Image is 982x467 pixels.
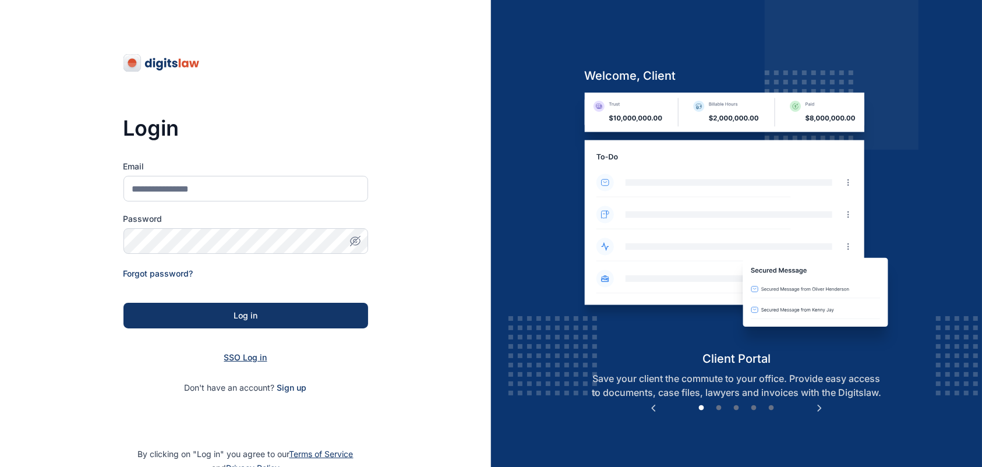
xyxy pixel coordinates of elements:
button: 3 [731,402,743,414]
h5: client portal [575,351,898,367]
button: Previous [648,402,659,414]
button: Log in [123,303,368,328]
img: client-portal [575,93,898,351]
h3: Login [123,116,368,140]
button: Next [814,402,825,414]
a: Sign up [277,383,307,392]
div: Log in [142,310,349,321]
a: Terms of Service [289,449,354,459]
label: Email [123,161,368,172]
img: digitslaw-logo [123,54,200,72]
button: 1 [696,402,708,414]
button: 5 [766,402,778,414]
p: Don't have an account? [123,382,368,394]
a: SSO Log in [224,352,267,362]
h5: welcome, client [575,68,898,84]
label: Password [123,213,368,225]
button: 4 [748,402,760,414]
span: Sign up [277,382,307,394]
a: Forgot password? [123,268,193,278]
p: Save your client the commute to your office. Provide easy access to documents, case files, lawyer... [575,372,898,399]
button: 2 [713,402,725,414]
